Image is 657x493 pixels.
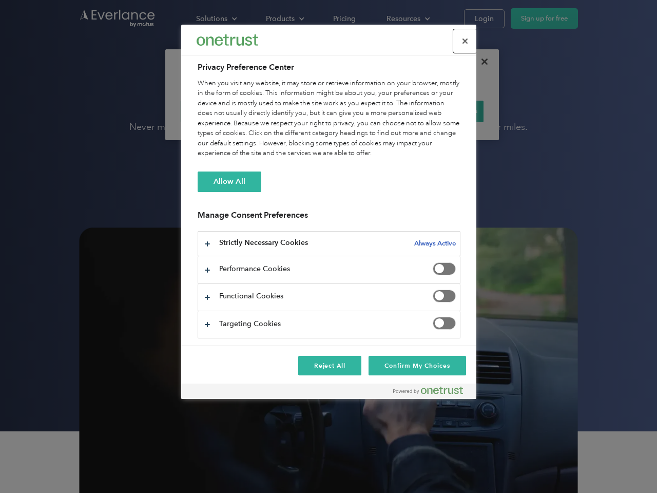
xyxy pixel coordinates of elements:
button: Reject All [298,356,362,375]
button: Allow All [198,172,261,192]
a: Powered by OneTrust Opens in a new Tab [393,386,471,399]
button: Close [454,30,476,52]
div: Privacy Preference Center [181,25,476,399]
h3: Manage Consent Preferences [198,210,460,226]
img: Everlance [197,34,258,45]
button: Confirm My Choices [369,356,466,375]
h2: Privacy Preference Center [198,61,460,73]
div: When you visit any website, it may store or retrieve information on your browser, mostly in the f... [198,79,460,159]
div: Preference center [181,25,476,399]
div: Everlance [197,30,258,50]
img: Powered by OneTrust Opens in a new Tab [393,386,463,394]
